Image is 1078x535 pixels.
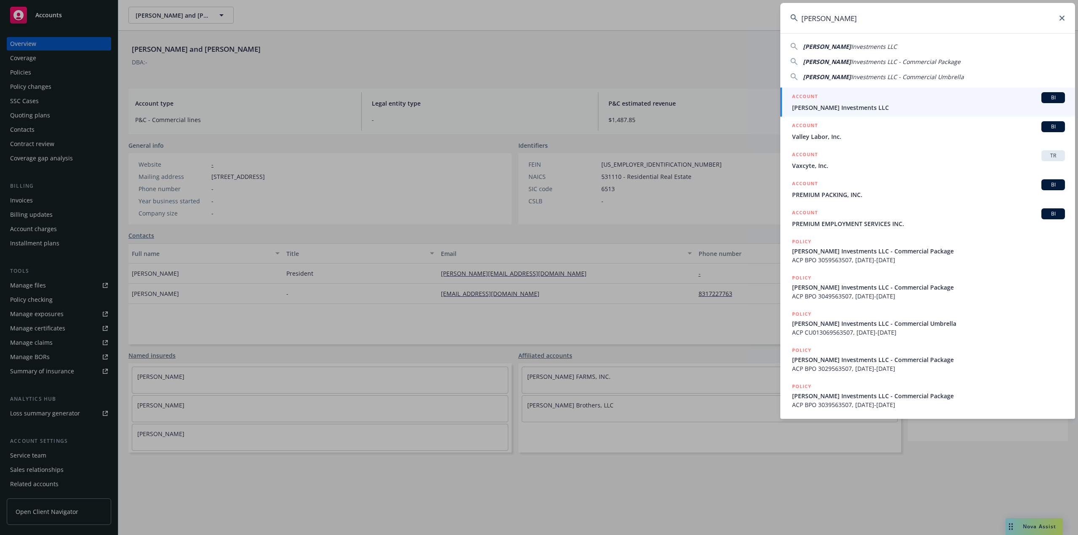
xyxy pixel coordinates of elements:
span: [PERSON_NAME] [803,58,851,66]
span: [PERSON_NAME] Investments LLC - Commercial Package [792,247,1065,256]
span: TR [1045,152,1062,160]
h5: POLICY [792,310,811,318]
h5: POLICY [792,274,811,282]
span: Investments LLC - Commercial Umbrella [851,73,964,81]
h5: ACCOUNT [792,208,818,218]
span: ACP BPO 3029563507, [DATE]-[DATE] [792,364,1065,373]
h5: POLICY [792,237,811,246]
span: BI [1045,123,1062,130]
a: POLICY[PERSON_NAME] Investments LLC - Commercial PackageACP BPO 3059563507, [DATE]-[DATE] [780,233,1075,269]
span: ACP BPO 3039563507, [DATE]-[DATE] [792,400,1065,409]
span: [PERSON_NAME] Investments LLC - Commercial Umbrella [792,319,1065,328]
span: Investments LLC [851,43,897,51]
span: ACP BPO 3049563507, [DATE]-[DATE] [792,292,1065,301]
h5: ACCOUNT [792,179,818,189]
h5: ACCOUNT [792,121,818,131]
span: [PERSON_NAME] Investments LLC - Commercial Package [792,355,1065,364]
a: ACCOUNTBIPREMIUM PACKING, INC. [780,175,1075,204]
span: BI [1045,181,1062,189]
h5: ACCOUNT [792,92,818,102]
span: ACP BPO 3059563507, [DATE]-[DATE] [792,256,1065,264]
span: [PERSON_NAME] [803,43,851,51]
h5: POLICY [792,382,811,391]
span: BI [1045,210,1062,218]
a: POLICY[PERSON_NAME] Investments LLC - Commercial UmbrellaACP CU013069563507, [DATE]-[DATE] [780,305,1075,341]
a: ACCOUNTBIPREMIUM EMPLOYMENT SERVICES INC. [780,204,1075,233]
span: [PERSON_NAME] [803,73,851,81]
a: POLICY[PERSON_NAME] Investments LLC - Commercial PackageACP BPO 3039563507, [DATE]-[DATE] [780,378,1075,414]
span: [PERSON_NAME] Investments LLC [792,103,1065,112]
span: [PERSON_NAME] Investments LLC - Commercial Package [792,391,1065,400]
span: [PERSON_NAME] Investments LLC - Commercial Package [792,283,1065,292]
span: PREMIUM PACKING, INC. [792,190,1065,199]
input: Search... [780,3,1075,33]
a: POLICY[PERSON_NAME] Investments LLC - Commercial PackageACP BPO 3049563507, [DATE]-[DATE] [780,269,1075,305]
h5: ACCOUNT [792,150,818,160]
a: POLICY[PERSON_NAME] Investments LLC - Commercial PackageACP BPO 3029563507, [DATE]-[DATE] [780,341,1075,378]
a: ACCOUNTTRVaxcyte, Inc. [780,146,1075,175]
span: Investments LLC - Commercial Package [851,58,961,66]
h5: POLICY [792,346,811,354]
a: ACCOUNTBI[PERSON_NAME] Investments LLC [780,88,1075,117]
a: ACCOUNTBIValley Labor, Inc. [780,117,1075,146]
span: ACP CU013069563507, [DATE]-[DATE] [792,328,1065,337]
span: Valley Labor, Inc. [792,132,1065,141]
span: PREMIUM EMPLOYMENT SERVICES INC. [792,219,1065,228]
span: BI [1045,94,1062,101]
span: Vaxcyte, Inc. [792,161,1065,170]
